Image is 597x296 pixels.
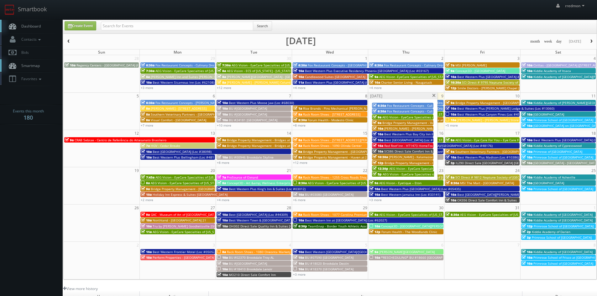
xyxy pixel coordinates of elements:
[65,138,74,142] span: 9a
[384,149,483,153] span: SC086 Direct Sale Comfort Inn & Suites [GEOGRAPHIC_DATA] Area
[229,187,306,191] span: Best Western Plus King's Inn & Suites (Loc #03012)
[382,115,495,119] span: AEG Vision - EyeCare Specialties of [US_STATE] – [PERSON_NAME] Eye Care
[381,230,437,234] span: Forum Health - The Woodlands Clinic
[217,69,226,73] span: 8a
[379,250,435,254] span: [PERSON_NAME][GEOGRAPHIC_DATA]
[63,286,98,291] a: View more history
[389,166,502,171] span: AEG Vision - EyeCare Specialties of [US_STATE] – Advanced Eye Care Center
[293,198,306,202] a: +6 more
[533,143,582,148] span: Kiddie Academy of Cypresswood
[522,118,532,122] span: 10a
[293,138,302,142] span: 8a
[457,112,526,117] span: Best Western Plus Canyon Pines (Loc #45083)
[293,155,302,159] span: 9a
[522,112,532,117] span: 10a
[141,224,152,228] span: 10a
[155,63,254,67] span: Fox Restaurant Concepts - Culinary Dropout - [GEOGRAPHIC_DATA]
[141,192,152,197] span: 10a
[308,181,433,185] span: AEG Vision - EyeCare Specialties of [US_STATE] – Eyeworks of San Mateo Optometry
[381,224,456,228] span: Concept3D - [GEOGRAPHIC_DATA][PERSON_NAME]
[151,143,180,148] span: HGV - Cedar Breaks
[229,224,353,228] span: OH302 Direct Sale Quality Inn & Suites [GEOGRAPHIC_DATA] - [GEOGRAPHIC_DATA]
[151,106,207,111] span: [PERSON_NAME] - [STREET_ADDRESS]
[18,76,43,81] span: Favorites
[373,143,383,148] span: 10a
[293,160,307,165] a: +12 more
[293,250,304,254] span: 10a
[217,80,226,85] span: 8a
[217,273,228,277] span: 10a
[155,175,278,179] span: AEG Vision - EyeCare Specialties of [US_STATE] – [GEOGRAPHIC_DATA] HD EyeCare
[303,106,374,111] span: Rise Brands - Pins Mechanical [PERSON_NAME]
[457,118,519,122] span: [PERSON_NAME] - [PERSON_NAME] Store
[303,155,396,159] span: Bridge Property Management - Haven at [GEOGRAPHIC_DATA]
[446,112,456,117] span: 10a
[151,75,224,79] span: [PERSON_NAME] Inn and Suites [PERSON_NAME]
[141,101,154,105] span: 6:30a
[555,49,561,55] span: Sat
[174,49,182,55] span: Mon
[369,224,380,228] span: 10a
[533,181,564,185] span: [GEOGRAPHIC_DATA]
[308,118,353,122] span: Forum Health - Modesto Clinic
[522,149,532,154] span: 10a
[522,69,532,73] span: 10a
[293,175,302,179] span: 8a
[232,63,345,67] span: AEG Vision - EyeCare Specialties of [US_STATE] – [PERSON_NAME] Eye Clinic
[522,155,532,159] span: 10a
[305,250,409,254] span: Best Western [GEOGRAPHIC_DATA]/[GEOGRAPHIC_DATA] (Loc #05785)
[369,198,382,202] a: +3 more
[446,161,455,165] span: 3p
[217,138,226,142] span: 9a
[460,181,514,185] span: MSI The Mart - [GEOGRAPHIC_DATA]
[217,155,228,159] span: 10a
[522,63,532,67] span: 10a
[522,75,532,79] span: 10a
[381,192,440,197] span: Best Western Jamaica Inn (Loc #33141)
[153,192,228,197] span: Holiday Inn Express & Suites [GEOGRAPHIC_DATA]
[141,175,154,179] span: 7:45a
[305,218,387,222] span: Best Western Inn at [GEOGRAPHIC_DATA] (Loc #62027)
[141,187,150,191] span: 9a
[533,250,593,254] span: Kiddie Academy of [GEOGRAPHIC_DATA]
[446,63,454,67] span: 7a
[446,175,454,179] span: 8a
[98,49,105,55] span: Sun
[446,118,456,122] span: 10a
[533,261,593,266] span: Primrose School of [GEOGRAPHIC_DATA]
[457,75,558,79] span: Best Western Plus [GEOGRAPHIC_DATA] &amp; Suites (Loc #44475)
[369,80,380,85] span: 10a
[18,50,29,55] span: Bids
[141,155,152,159] span: 10a
[305,261,349,266] span: BU #18020 Brookdale Destin
[75,138,166,142] span: CRAB Sebrae - Centro de Referência do Artesanato Brasileiro
[382,121,478,125] span: Bridge Property Management - Veranda at [GEOGRAPHIC_DATA]
[151,212,264,217] span: GAC - Museum of Art of [GEOGRAPHIC_DATA][PERSON_NAME] (second shoot)
[381,255,490,260] span: *RESCHEDULING* BU #18660 [GEOGRAPHIC_DATA] [GEOGRAPHIC_DATA]
[373,115,381,119] span: 9a
[229,267,272,271] span: BU #18410 Brookdale Lenoir
[253,21,272,31] button: Search
[141,181,150,185] span: 8a
[286,38,316,44] h2: [DATE]
[153,155,219,159] span: Best Western Plus Bellingham (Loc #48188)
[455,63,487,67] span: MSI [PERSON_NAME]
[455,138,556,142] span: AEG Vision - Eye Care For You – Eye Care For You ([PERSON_NAME])
[402,49,410,55] span: Thu
[384,143,482,148] span: Red Roof Inn - HT1473 HomeTowne Studios [GEOGRAPHIC_DATA]
[533,69,571,73] span: Kiddie Academy of Itsaca
[227,143,322,148] span: Bridge Property Management - Bridges at [GEOGRAPHIC_DATA]
[445,123,458,127] a: +5 more
[65,21,96,30] a: Create Event
[151,112,228,117] span: Southern Veterinary Partners - [GEOGRAPHIC_DATA]
[533,149,582,154] span: Primrose of [GEOGRAPHIC_DATA]
[141,212,150,217] span: 9a
[303,212,380,217] span: Rack Room Shoes - 1077 Carolina Premium Outlets
[217,112,228,117] span: 10a
[373,166,388,171] span: 12:30p
[101,22,253,30] input: Search for Events
[532,230,570,234] span: Kiddie Academy of Darien
[141,143,150,148] span: 7a
[460,212,560,217] span: AEG Vision - EyeCare Specialties of [US_STATE] – Olympic Eye Care
[369,192,380,197] span: 10a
